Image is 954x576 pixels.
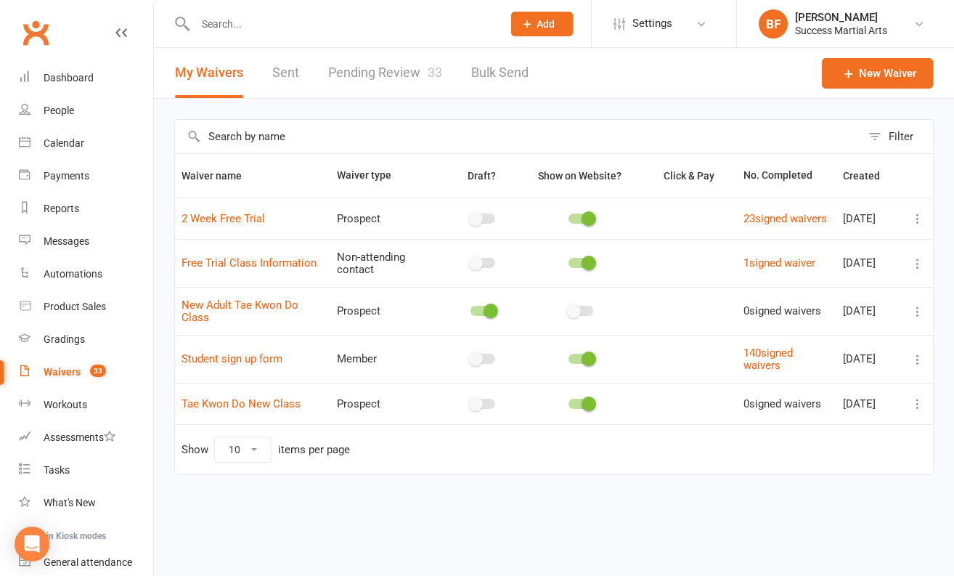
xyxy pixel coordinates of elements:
[836,335,902,383] td: [DATE]
[19,421,153,454] a: Assessments
[182,212,265,225] a: 2 Week Free Trial
[511,12,573,36] button: Add
[328,48,442,98] a: Pending Review33
[44,137,84,149] div: Calendar
[759,9,788,38] div: BF
[330,198,447,239] td: Prospect
[44,556,132,568] div: General attendance
[19,160,153,192] a: Payments
[471,48,529,98] a: Bulk Send
[44,497,96,508] div: What's New
[843,170,896,182] span: Created
[632,7,672,40] span: Settings
[836,198,902,239] td: [DATE]
[743,256,815,269] a: 1signed waiver
[19,258,153,291] a: Automations
[19,62,153,94] a: Dashboard
[538,170,621,182] span: Show on Website?
[44,170,89,182] div: Payments
[330,335,447,383] td: Member
[19,94,153,127] a: People
[44,72,94,84] div: Dashboard
[44,105,74,116] div: People
[19,487,153,519] a: What's New
[182,167,258,184] button: Waiver name
[330,383,447,424] td: Prospect
[44,235,89,247] div: Messages
[836,239,902,287] td: [DATE]
[272,48,299,98] a: Sent
[182,256,317,269] a: Free Trial Class Information
[44,464,70,476] div: Tasks
[19,225,153,258] a: Messages
[19,127,153,160] a: Calendar
[664,170,714,182] span: Click & Pay
[795,11,887,24] div: [PERSON_NAME]
[468,170,496,182] span: Draft?
[651,167,730,184] button: Click & Pay
[44,366,81,378] div: Waivers
[19,356,153,389] a: Waivers 33
[44,431,115,443] div: Assessments
[19,323,153,356] a: Gradings
[278,444,350,456] div: items per page
[19,192,153,225] a: Reports
[743,304,821,317] span: 0 signed waivers
[19,454,153,487] a: Tasks
[182,437,350,463] div: Show
[44,399,87,410] div: Workouts
[795,24,887,37] div: Success Martial Arts
[15,527,49,561] div: Open Intercom Messenger
[743,212,827,225] a: 23signed waivers
[175,120,861,153] input: Search by name
[182,397,301,410] a: Tae Kwon Do New Class
[454,167,512,184] button: Draft?
[90,365,106,377] span: 33
[889,128,913,145] div: Filter
[822,58,933,89] a: New Waiver
[182,170,258,182] span: Waiver name
[861,120,933,153] button: Filter
[175,48,243,98] button: My Waivers
[44,203,79,214] div: Reports
[537,18,555,30] span: Add
[525,167,637,184] button: Show on Website?
[17,15,54,51] a: Clubworx
[737,154,836,198] th: No. Completed
[19,389,153,421] a: Workouts
[44,301,106,312] div: Product Sales
[836,287,902,335] td: [DATE]
[191,14,492,34] input: Search...
[19,291,153,323] a: Product Sales
[44,268,102,280] div: Automations
[428,65,442,80] span: 33
[843,167,896,184] button: Created
[330,239,447,287] td: Non-attending contact
[743,346,793,372] a: 140signed waivers
[743,397,821,410] span: 0 signed waivers
[836,383,902,424] td: [DATE]
[182,299,298,324] a: New Adult Tae Kwon Do Class
[330,154,447,198] th: Waiver type
[182,352,282,365] a: Student sign up form
[330,287,447,335] td: Prospect
[44,333,85,345] div: Gradings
